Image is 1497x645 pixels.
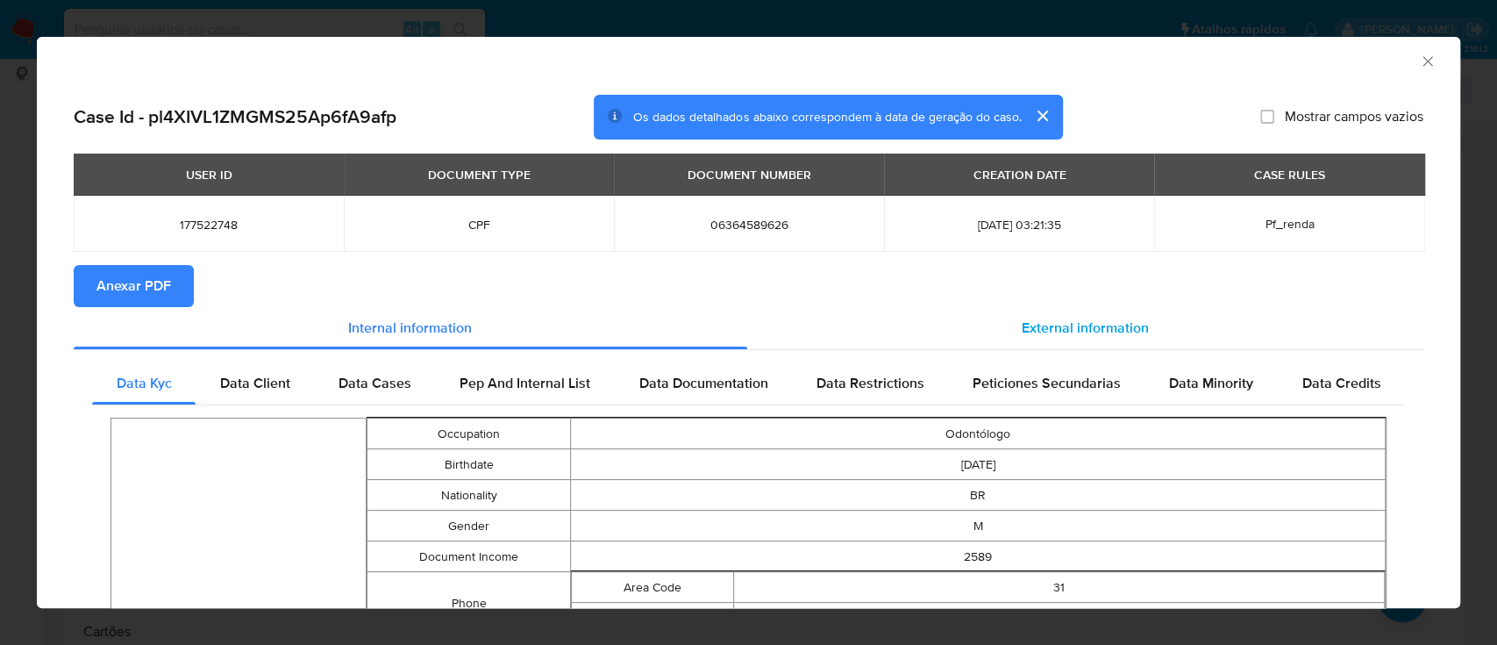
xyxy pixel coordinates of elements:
button: Anexar PDF [74,265,194,307]
span: Mostrar campos vazios [1285,108,1423,125]
td: Area Code [572,572,734,603]
span: 177522748 [95,217,323,233]
div: Detailed info [74,307,1423,349]
div: CREATION DATE [962,160,1076,190]
span: Anexar PDF [96,267,171,305]
span: [DATE] 03:21:35 [905,217,1133,233]
span: Data Cases [339,373,411,393]
span: Os dados detalhados abaixo correspondem à data de geração do caso. [633,108,1021,125]
span: Pf_renda [1265,215,1314,233]
span: CPF [365,217,593,233]
button: Fechar a janela [1419,53,1435,68]
td: Document Income [367,541,570,572]
div: Detailed internal info [92,362,1405,405]
span: Peticiones Secundarias [973,373,1121,393]
td: Number [572,603,734,634]
div: closure-recommendation-modal [37,37,1460,608]
span: Data Documentation [638,373,767,393]
div: CASE RULES [1244,160,1336,190]
span: Internal information [348,318,472,338]
h2: Case Id - pl4XIVL1ZMGMS25Ap6fA9afp [74,105,396,128]
td: M [571,511,1386,541]
div: DOCUMENT TYPE [417,160,541,190]
td: 31 [734,572,1385,603]
span: Data Minority [1169,373,1253,393]
td: Odontólogo [571,419,1386,449]
span: Data Credits [1301,373,1380,393]
td: 2589 [571,541,1386,572]
span: Data Client [220,373,290,393]
span: Data Restrictions [816,373,924,393]
td: Occupation [367,419,570,449]
span: Data Kyc [117,373,172,393]
span: 06364589626 [635,217,863,233]
td: BR [571,480,1386,511]
input: Mostrar campos vazios [1260,110,1274,124]
td: Birthdate [367,449,570,480]
div: USER ID [175,160,243,190]
td: Nationality [367,480,570,511]
span: External information [1022,318,1149,338]
button: cerrar [1021,95,1063,137]
td: Phone [367,572,570,634]
td: [DATE] [571,449,1386,480]
td: 996960196 [734,603,1385,634]
div: DOCUMENT NUMBER [677,160,822,190]
span: Pep And Internal List [460,373,590,393]
td: Gender [367,511,570,541]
